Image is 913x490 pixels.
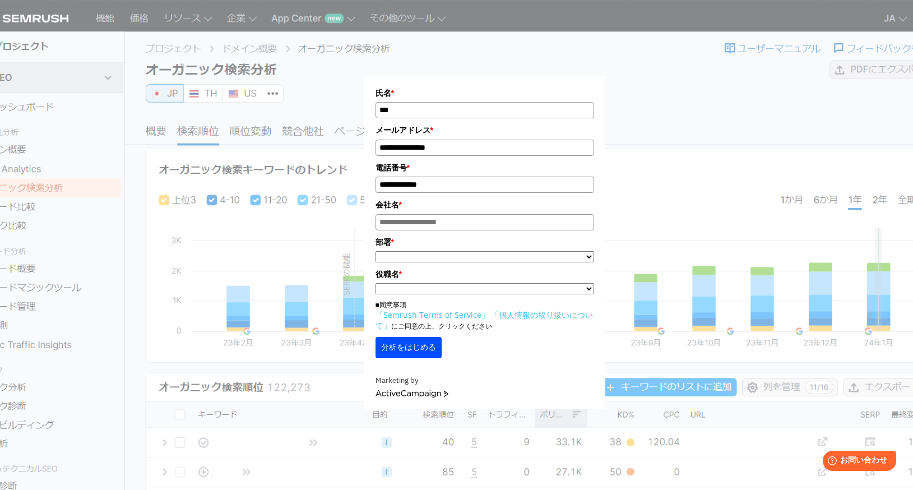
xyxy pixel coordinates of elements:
label: 役職名 [376,268,594,280]
label: メールアドレス [376,124,594,136]
label: 部署 [376,236,594,248]
label: 電話番号 [376,161,594,174]
a: 「Semrush Terms of Service」 [376,309,489,320]
p: ■同意事項 にご同意の上、クリックください [376,300,594,331]
div: Marketing by [376,375,594,387]
button: 分析をはじめる [376,337,442,358]
label: 会社名 [376,198,594,211]
iframe: Help widget launcher [813,446,901,478]
a: 「個人情報の取り扱いについて」 [376,309,593,331]
label: 氏名 [376,87,594,99]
